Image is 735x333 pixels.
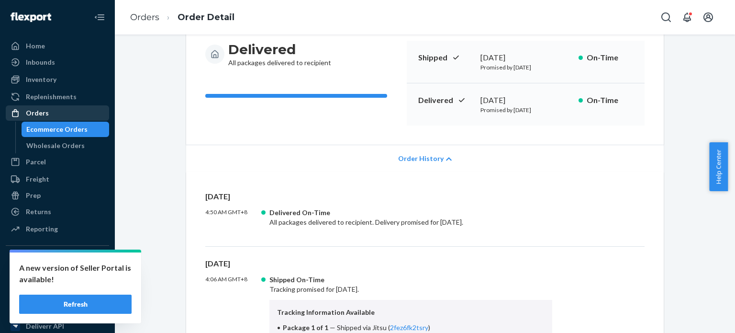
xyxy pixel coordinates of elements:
button: Close Navigation [90,8,109,27]
button: Open notifications [678,8,697,27]
h3: Delivered [228,41,331,58]
button: Help Center [709,142,728,191]
div: Wholesale Orders [26,141,85,150]
a: Inbounds [6,55,109,70]
a: Parcel [6,154,109,170]
p: Promised by [DATE] [480,63,571,71]
a: Home [6,38,109,54]
button: Integrations [6,253,109,269]
div: Home [26,41,45,51]
div: All packages delivered to recipient [228,41,331,68]
a: Freight [6,172,109,187]
p: A new version of Seller Portal is available! [19,262,132,285]
span: Package 1 of 1 [283,323,328,332]
div: Inventory [26,75,56,84]
div: Ecommerce Orders [26,125,88,134]
a: Prep [6,188,109,203]
div: Inbounds [26,57,55,67]
img: Flexport logo [11,12,51,22]
p: Shipped [418,52,473,63]
div: Shipped On-Time [269,275,552,285]
ol: breadcrumbs [122,3,242,32]
a: f12898-4 [6,270,109,285]
div: Deliverr API [26,322,64,331]
p: On-Time [587,52,633,63]
a: Ecommerce Orders [22,122,110,137]
span: Order History [398,154,444,163]
div: [DATE] [480,52,571,63]
a: Wholesale Orders [22,138,110,153]
p: On-Time [587,95,633,106]
a: Replenishments [6,89,109,104]
span: Shipped via Jitsu ( ) [337,323,430,332]
div: Delivered On-Time [269,208,552,218]
div: Freight [26,174,49,184]
p: Promised by [DATE] [480,106,571,114]
a: Returns [6,204,109,219]
a: 2fez6fk2tsry [390,323,428,332]
div: All packages delivered to recipient. Delivery promised for [DATE]. [269,208,552,227]
p: [DATE] [205,258,645,269]
a: Orders [6,105,109,121]
a: Reporting [6,221,109,237]
div: [DATE] [480,95,571,106]
div: Prep [26,191,41,200]
div: Replenishments [26,92,77,102]
p: Tracking Information Available [277,308,545,317]
a: Orders [130,12,159,23]
button: Open Search Box [657,8,676,27]
div: Orders [26,108,49,118]
a: Amazon [6,302,109,318]
div: Returns [26,207,51,217]
span: — [330,323,335,332]
p: 4:50 AM GMT+8 [205,208,262,227]
p: [DATE] [205,191,645,202]
div: Reporting [26,224,58,234]
button: Open account menu [699,8,718,27]
a: 5176b9-7b [6,286,109,301]
div: Parcel [26,157,46,167]
p: Delivered [418,95,473,106]
a: Order Detail [178,12,234,23]
button: Refresh [19,295,132,314]
a: Inventory [6,72,109,87]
